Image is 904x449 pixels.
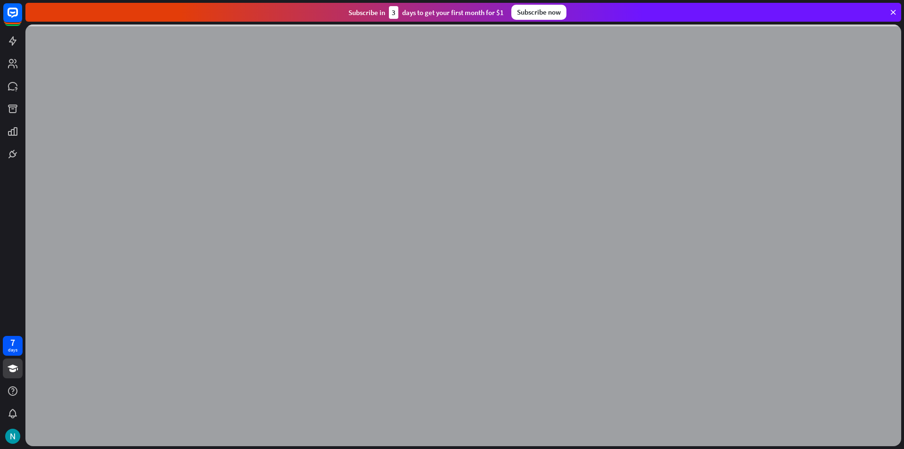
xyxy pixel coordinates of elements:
[8,347,17,353] div: days
[511,5,566,20] div: Subscribe now
[10,338,15,347] div: 7
[348,6,504,19] div: Subscribe in days to get your first month for $1
[389,6,398,19] div: 3
[3,336,23,356] a: 7 days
